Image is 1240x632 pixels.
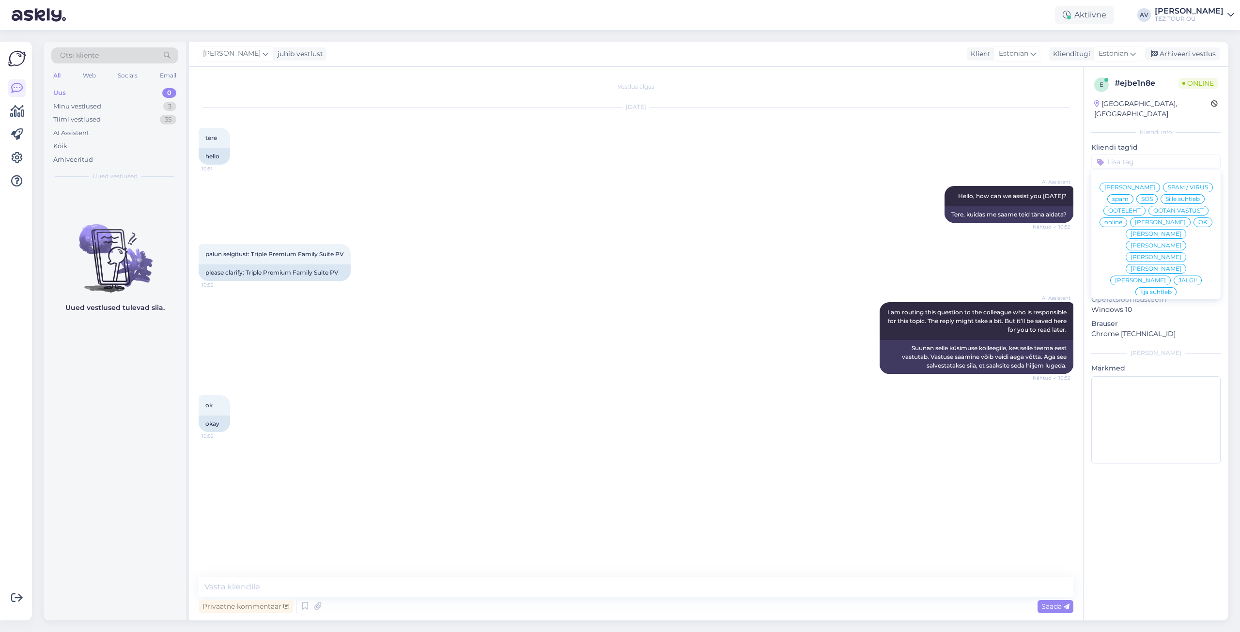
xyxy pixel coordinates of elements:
span: Nähtud ✓ 10:52 [1033,374,1070,382]
span: JÄLGI! [1178,277,1197,283]
div: Uus [53,88,66,98]
div: Kliendi info [1091,128,1221,137]
span: Online [1178,78,1218,89]
div: # ejbe1n8e [1115,77,1178,89]
div: All [51,69,62,82]
div: Tiimi vestlused [53,115,101,124]
span: [PERSON_NAME] [1131,243,1181,248]
span: online [1104,219,1122,225]
div: 3 [163,102,176,111]
span: [PERSON_NAME] [1135,219,1186,225]
p: Windows 10 [1091,305,1221,315]
span: [PERSON_NAME] [1131,254,1181,260]
div: please clarify: Triple Premium Family Suite PV [199,264,351,281]
span: 10:51 [201,165,238,172]
span: palun selgitust: Triple Premium Family Suite PV [205,250,344,258]
span: AI Assistent [1034,294,1070,302]
div: [PERSON_NAME] [1155,7,1224,15]
span: Hello, how can we assist you [DATE]? [958,192,1067,200]
div: Arhiveeri vestlus [1145,47,1220,61]
span: Otsi kliente [60,50,99,61]
div: Aktiivne [1055,6,1114,24]
a: [PERSON_NAME]TEZ TOUR OÜ [1155,7,1234,23]
p: Chrome [TECHNICAL_ID] [1091,329,1221,339]
div: Suunan selle küsimuse kolleegile, kes selle teema eest vastutab. Vastuse saamine võib veidi aega ... [880,340,1073,374]
div: Vestlus algas [199,82,1073,91]
p: Brauser [1091,319,1221,329]
span: 10:52 [201,281,238,289]
div: [DATE] [199,103,1073,111]
span: Uued vestlused [93,172,138,181]
div: AI Assistent [53,128,89,138]
div: 35 [160,115,176,124]
span: [PERSON_NAME] [1131,231,1181,237]
span: Saada [1041,602,1069,611]
span: [PERSON_NAME] [1131,266,1181,272]
span: e [1100,81,1103,88]
div: Email [158,69,178,82]
span: OOTELEHT [1108,208,1141,214]
span: Ilja suhtleb [1140,289,1172,295]
div: Klienditugi [1049,49,1090,59]
img: Askly Logo [8,49,26,68]
div: [GEOGRAPHIC_DATA], [GEOGRAPHIC_DATA] [1094,99,1211,119]
div: hello [199,148,230,165]
p: Märkmed [1091,363,1221,373]
span: ok [205,401,213,409]
span: Sille suhtleb [1165,196,1200,202]
div: Minu vestlused [53,102,101,111]
span: AI Assistent [1034,178,1070,185]
span: OOTAN VASTUST [1153,208,1204,214]
span: [PERSON_NAME] [1104,185,1155,190]
div: AV [1137,8,1151,22]
p: Operatsioonisüsteem [1091,294,1221,305]
span: Estonian [999,48,1028,59]
div: Arhiveeritud [53,155,93,165]
span: I am routing this question to the colleague who is responsible for this topic. The reply might ta... [887,308,1068,333]
span: [PERSON_NAME] [1115,277,1166,283]
div: Socials [116,69,139,82]
div: Web [81,69,98,82]
div: [PERSON_NAME] [1091,349,1221,357]
span: 10:52 [201,432,238,440]
span: OK [1198,219,1208,225]
img: No chats [44,207,186,294]
div: Klient [967,49,991,59]
span: [PERSON_NAME] [203,48,261,59]
div: juhib vestlust [274,49,323,59]
span: SPAM / VIRUS [1168,185,1208,190]
div: Kõik [53,141,67,151]
div: Privaatne kommentaar [199,600,293,613]
p: Kliendi tag'id [1091,142,1221,153]
div: 0 [162,88,176,98]
span: Nähtud ✓ 10:52 [1033,223,1070,231]
span: SOS [1141,196,1153,202]
div: TEZ TOUR OÜ [1155,15,1224,23]
div: Tere, kuidas me saame teid täna aidata? [945,206,1073,223]
span: Estonian [1099,48,1128,59]
input: Lisa tag [1091,154,1221,169]
div: okay [199,416,230,432]
span: spam [1112,196,1129,202]
p: Uued vestlused tulevad siia. [65,303,165,313]
span: tere [205,134,217,141]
